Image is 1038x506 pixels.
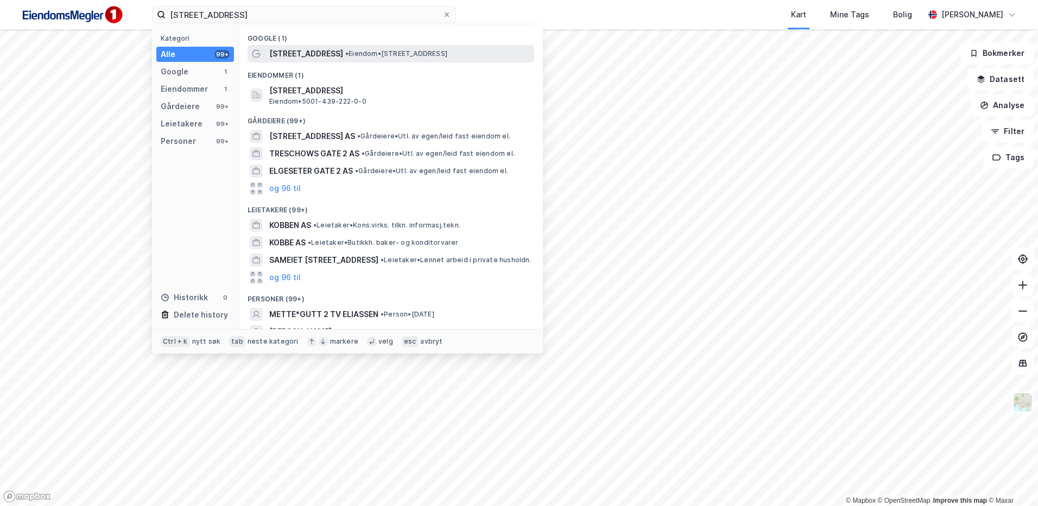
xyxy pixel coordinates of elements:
[381,310,434,319] span: Person • [DATE]
[967,68,1034,90] button: Datasett
[269,236,306,249] span: KOBBE AS
[357,132,360,140] span: •
[345,49,447,58] span: Eiendom • [STREET_ADDRESS]
[1012,392,1033,413] img: Z
[161,336,190,347] div: Ctrl + k
[308,238,311,246] span: •
[239,62,543,82] div: Eiendommer (1)
[214,137,230,146] div: 99+
[846,497,876,504] a: Mapbox
[791,8,806,21] div: Kart
[161,83,208,96] div: Eiendommer
[381,310,384,318] span: •
[269,308,378,321] span: METTE*GUTT 2 TV ELIASSEN
[239,286,543,306] div: Personer (99+)
[269,219,311,232] span: KOBBEN AS
[239,26,543,45] div: Google (1)
[982,121,1034,142] button: Filter
[239,108,543,128] div: Gårdeiere (99+)
[933,497,987,504] a: Improve this map
[878,497,931,504] a: OpenStreetMap
[166,7,442,23] input: Søk på adresse, matrikkel, gårdeiere, leietakere eller personer
[984,454,1038,506] div: Kontrollprogram for chat
[161,291,208,304] div: Historikk
[381,256,531,264] span: Leietaker • Lønnet arbeid i private husholdn.
[362,149,515,158] span: Gårdeiere • Utl. av egen/leid fast eiendom el.
[174,308,228,321] div: Delete history
[269,165,353,178] span: ELGESETER GATE 2 AS
[161,135,196,148] div: Personer
[355,167,508,175] span: Gårdeiere • Utl. av egen/leid fast eiendom el.
[269,97,366,106] span: Eiendom • 5001-439-222-0-0
[378,337,393,346] div: velg
[893,8,912,21] div: Bolig
[984,454,1038,506] iframe: Chat Widget
[313,221,460,230] span: Leietaker • Kons.virks. tilkn. informasj.tekn.
[214,102,230,111] div: 99+
[330,337,358,346] div: markere
[161,117,202,130] div: Leietakere
[402,336,419,347] div: esc
[221,85,230,93] div: 1
[161,65,188,78] div: Google
[269,147,359,160] span: TRESCHOWS GATE 2 AS
[971,94,1034,116] button: Analyse
[334,327,337,336] span: •
[313,221,317,229] span: •
[269,271,301,284] button: og 96 til
[248,337,299,346] div: neste kategori
[161,34,234,42] div: Kategori
[214,50,230,59] div: 99+
[960,42,1034,64] button: Bokmerker
[269,325,332,338] span: [PERSON_NAME]
[269,182,301,195] button: og 96 til
[345,49,349,58] span: •
[308,238,459,247] span: Leietaker • Butikkh. baker- og konditorvarer
[269,47,343,60] span: [STREET_ADDRESS]
[357,132,510,141] span: Gårdeiere • Utl. av egen/leid fast eiendom el.
[239,197,543,217] div: Leietakere (99+)
[3,490,51,503] a: Mapbox homepage
[192,337,221,346] div: nytt søk
[334,327,388,336] span: Person • [DATE]
[269,254,378,267] span: SAMEIET [STREET_ADDRESS]
[381,256,384,264] span: •
[214,119,230,128] div: 99+
[941,8,1003,21] div: [PERSON_NAME]
[221,67,230,76] div: 1
[420,337,442,346] div: avbryt
[221,293,230,302] div: 0
[362,149,365,157] span: •
[983,147,1034,168] button: Tags
[161,48,175,61] div: Alle
[229,336,245,347] div: tab
[269,84,530,97] span: [STREET_ADDRESS]
[355,167,358,175] span: •
[269,130,355,143] span: [STREET_ADDRESS] AS
[830,8,869,21] div: Mine Tags
[161,100,200,113] div: Gårdeiere
[17,3,126,27] img: F4PB6Px+NJ5v8B7XTbfpPpyloAAAAASUVORK5CYII=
